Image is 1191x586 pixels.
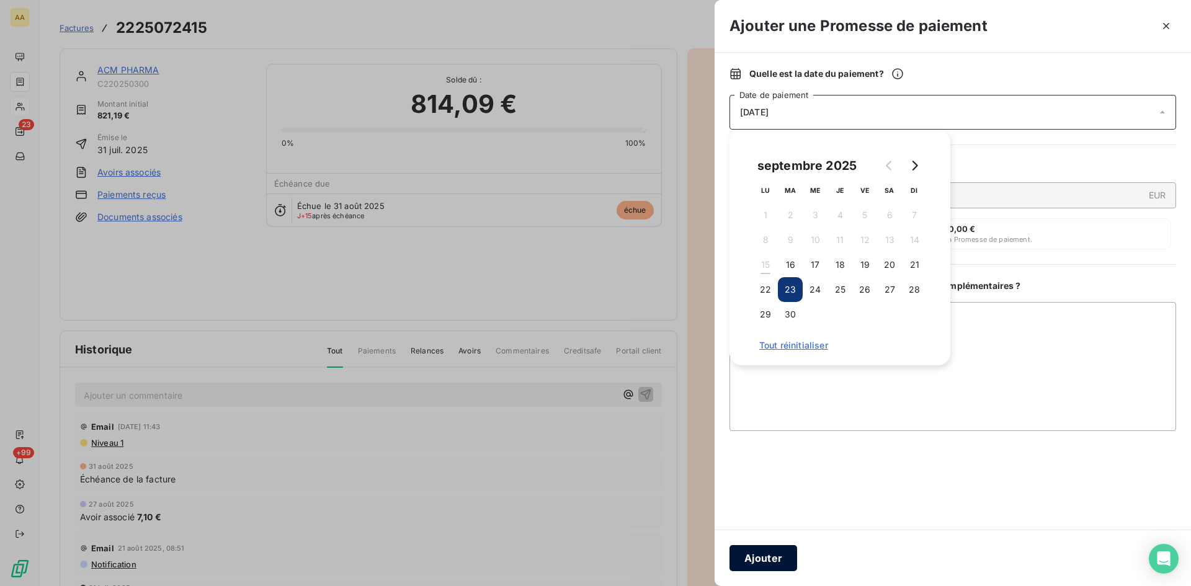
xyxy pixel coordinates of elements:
[827,178,852,203] th: jeudi
[902,277,927,302] button: 28
[753,203,778,228] button: 1
[778,178,803,203] th: mardi
[827,277,852,302] button: 25
[877,277,902,302] button: 27
[803,228,827,252] button: 10
[778,302,803,327] button: 30
[902,252,927,277] button: 21
[729,545,797,571] button: Ajouter
[803,178,827,203] th: mercredi
[902,178,927,203] th: dimanche
[1149,544,1179,574] div: Open Intercom Messenger
[753,178,778,203] th: lundi
[803,252,827,277] button: 17
[827,203,852,228] button: 4
[778,228,803,252] button: 9
[902,203,927,228] button: 7
[753,252,778,277] button: 15
[948,224,976,234] span: 0,00 €
[778,203,803,228] button: 2
[877,203,902,228] button: 6
[852,178,877,203] th: vendredi
[753,277,778,302] button: 22
[902,153,927,178] button: Go to next month
[778,252,803,277] button: 16
[877,153,902,178] button: Go to previous month
[803,277,827,302] button: 24
[852,252,877,277] button: 19
[877,178,902,203] th: samedi
[749,68,904,80] span: Quelle est la date du paiement ?
[852,277,877,302] button: 26
[852,228,877,252] button: 12
[753,156,861,175] div: septembre 2025
[877,252,902,277] button: 20
[902,228,927,252] button: 14
[852,203,877,228] button: 5
[753,228,778,252] button: 8
[803,203,827,228] button: 3
[759,340,921,350] span: Tout réinitialiser
[827,228,852,252] button: 11
[753,302,778,327] button: 29
[729,15,988,37] h3: Ajouter une Promesse de paiement
[827,252,852,277] button: 18
[740,107,769,117] span: [DATE]
[877,228,902,252] button: 13
[778,277,803,302] button: 23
